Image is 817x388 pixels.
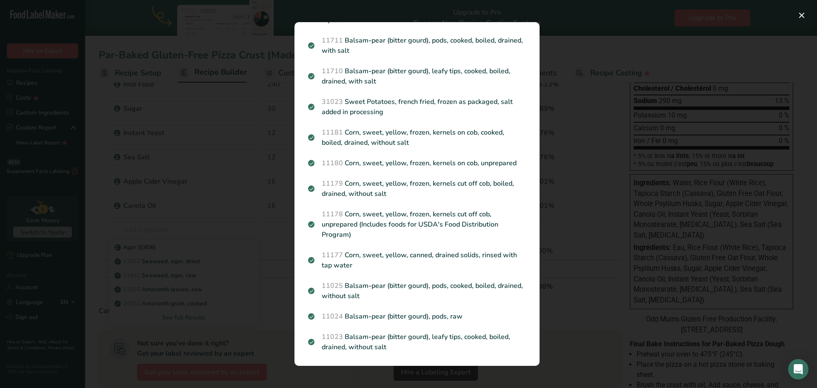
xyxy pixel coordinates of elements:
[322,281,343,290] span: 11025
[308,158,526,168] p: Corn, sweet, yellow, frozen, kernels on cob, unprepared
[322,179,343,188] span: 11179
[322,128,343,137] span: 11181
[308,281,526,301] p: Balsam-pear (bitter gourd), pods, cooked, boiled, drained, without salt
[308,35,526,56] p: Balsam-pear (bitter gourd), pods, cooked, boiled, drained, with salt
[322,332,343,342] span: 11023
[308,332,526,352] p: Balsam-pear (bitter gourd), leafy tips, cooked, boiled, drained, without salt
[308,97,526,117] p: Sweet Potatoes, french fried, frozen as packaged, salt added in processing
[322,66,343,76] span: 11710
[322,250,343,260] span: 11177
[322,36,343,45] span: 11711
[788,359,808,379] div: Open Intercom Messenger
[308,250,526,270] p: Corn, sweet, yellow, canned, drained solids, rinsed with tap water
[322,210,343,219] span: 11178
[308,311,526,322] p: Balsam-pear (bitter gourd), pods, raw
[322,97,343,106] span: 31023
[308,66,526,86] p: Balsam-pear (bitter gourd), leafy tips, cooked, boiled, drained, with salt
[308,127,526,148] p: Corn, sweet, yellow, frozen, kernels on cob, cooked, boiled, drained, without salt
[322,312,343,321] span: 11024
[308,178,526,199] p: Corn, sweet, yellow, frozen, kernels cut off cob, boiled, drained, without salt
[322,158,343,168] span: 11180
[308,209,526,240] p: Corn, sweet, yellow, frozen, kernels cut off cob, unprepared (Includes foods for USDA's Food Dist...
